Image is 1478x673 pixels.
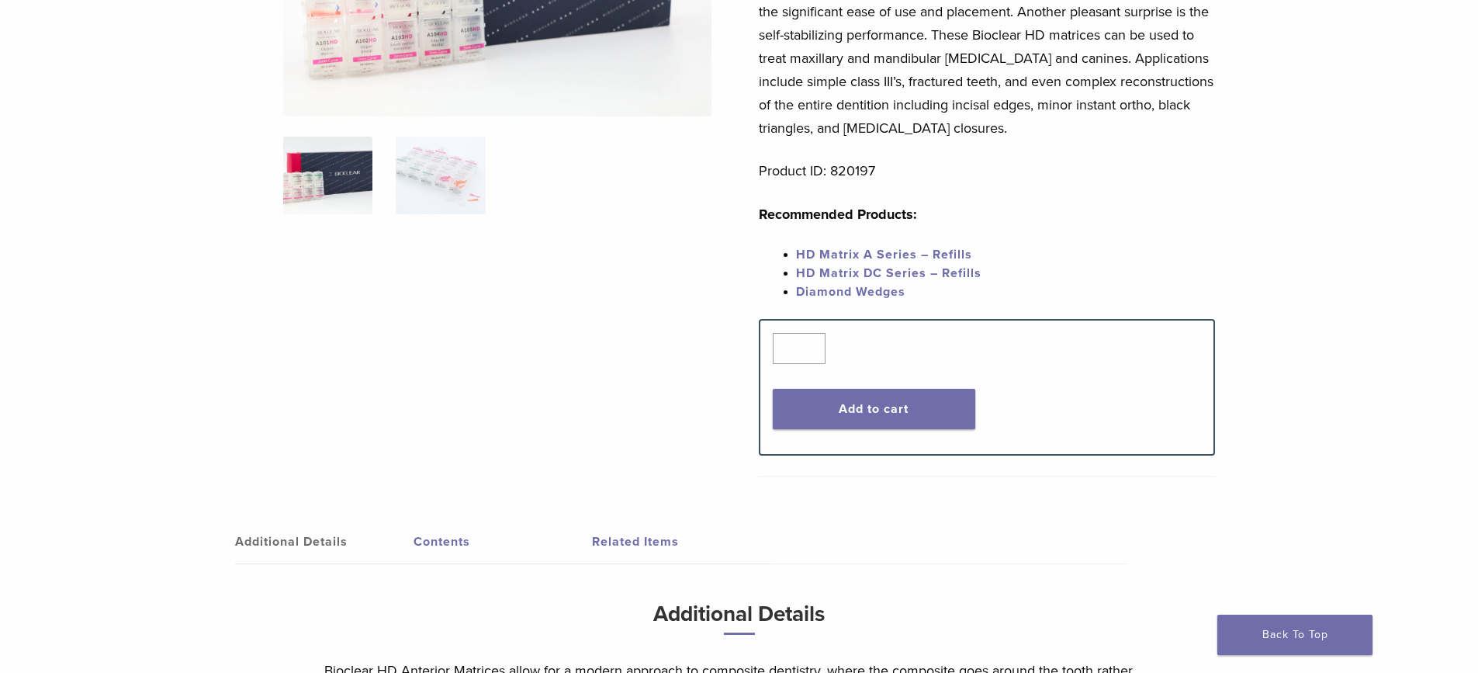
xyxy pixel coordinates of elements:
strong: Recommended Products: [759,206,917,223]
a: Related Items [592,520,770,564]
a: Contents [414,520,592,564]
p: Product ID: 820197 [759,159,1215,182]
a: Back To Top [1217,615,1372,655]
a: Diamond Wedges [796,284,905,300]
img: Complete HD Anterior Kit - Image 2 [396,137,485,214]
a: HD Matrix A Series – Refills [796,247,972,262]
a: Additional Details [235,520,414,564]
img: IMG_8088-1-324x324.jpg [283,137,372,214]
h3: Additional Details [324,595,1154,647]
a: HD Matrix DC Series – Refills [796,265,981,281]
button: Add to cart [773,389,975,429]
